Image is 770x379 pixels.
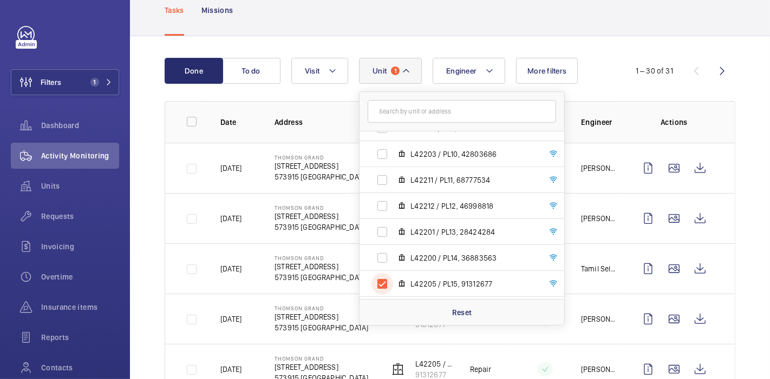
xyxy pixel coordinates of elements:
p: L42205 / PL15 [415,358,453,369]
p: Missions [201,5,233,16]
span: L42203 / PL10, 42803686 [410,149,536,159]
p: Thomson Grand [275,305,368,311]
span: Activity Monitoring [41,150,119,161]
p: [STREET_ADDRESS] [275,311,368,322]
p: [DATE] [220,163,242,174]
p: Tamil Selvan A/L Goval [581,263,618,274]
img: elevator.svg [391,363,404,376]
span: L42205 / PL15, 91312677 [410,278,536,289]
button: Done [165,58,223,84]
p: Thomson Grand [275,204,368,211]
span: L42212 / PL12, 46998818 [410,201,536,211]
span: Engineer [446,67,477,75]
button: To do [222,58,280,84]
p: [STREET_ADDRESS] [275,261,368,272]
p: 573915 [GEOGRAPHIC_DATA] [275,222,368,232]
p: [STREET_ADDRESS] [275,161,368,171]
span: Requests [41,211,119,222]
button: More filters [516,58,578,84]
button: Filters1 [11,69,119,95]
span: 1 [90,78,99,87]
span: Visit [305,67,319,75]
span: Unit [373,67,387,75]
p: Actions [635,117,713,128]
span: Contacts [41,362,119,373]
span: L42200 / PL14, 36883563 [410,252,536,263]
p: Date [220,117,257,128]
p: [PERSON_NAME] [581,163,618,174]
button: Engineer [433,58,505,84]
span: Units [41,181,119,191]
p: [STREET_ADDRESS] [275,211,368,222]
span: Filters [41,77,61,88]
span: L42201 / PL13, 28424284 [410,227,536,237]
span: Insurance items [41,302,119,312]
p: [DATE] [220,263,242,274]
p: [PERSON_NAME] [581,364,618,375]
p: [STREET_ADDRESS] [275,362,368,373]
p: [DATE] [220,213,242,224]
p: Address [275,117,371,128]
p: [PERSON_NAME] [581,314,618,324]
p: Repair [470,364,492,375]
div: 1 – 30 of 31 [636,65,673,76]
p: Tasks [165,5,184,16]
button: Unit1 [359,58,422,84]
span: More filters [527,67,566,75]
p: Thomson Grand [275,355,368,362]
span: Reports [41,332,119,343]
span: 1 [391,67,400,75]
span: L42211 / PL11, 68777534 [410,175,536,185]
p: [DATE] [220,364,242,375]
button: Visit [291,58,348,84]
p: Thomson Grand [275,255,368,261]
p: Reset [452,307,472,318]
span: Overtime [41,271,119,282]
span: Dashboard [41,120,119,131]
p: [DATE] [220,314,242,324]
p: Engineer [581,117,618,128]
input: Search by unit or address [368,100,556,123]
p: 573915 [GEOGRAPHIC_DATA] [275,322,368,333]
span: Invoicing [41,241,119,252]
p: [PERSON_NAME] [581,213,618,224]
p: 573915 [GEOGRAPHIC_DATA] [275,272,368,283]
p: 573915 [GEOGRAPHIC_DATA] [275,171,368,182]
p: Thomson Grand [275,154,368,161]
